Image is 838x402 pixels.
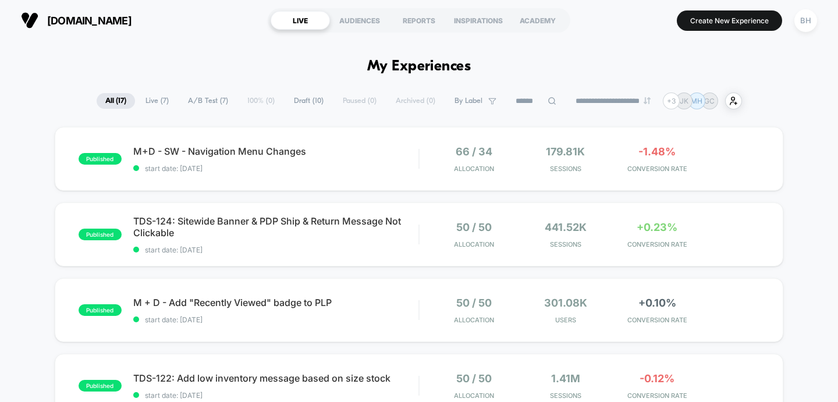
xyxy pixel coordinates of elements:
[456,221,492,233] span: 50 / 50
[285,93,332,109] span: Draft ( 10 )
[97,93,135,109] span: All ( 17 )
[17,11,135,30] button: [DOMAIN_NAME]
[454,392,494,400] span: Allocation
[454,316,494,324] span: Allocation
[638,145,676,158] span: -1.48%
[615,316,700,324] span: CONVERSION RATE
[133,372,419,384] span: TDS-122: Add low inventory message based on size stock
[615,165,700,173] span: CONVERSION RATE
[79,380,122,392] span: published
[133,391,419,400] span: start date: [DATE]
[615,240,700,248] span: CONVERSION RATE
[79,153,122,165] span: published
[179,93,237,109] span: A/B Test ( 7 )
[456,372,492,385] span: 50 / 50
[523,165,608,173] span: Sessions
[449,11,508,30] div: INSPIRATIONS
[794,9,817,32] div: BH
[551,372,580,385] span: 1.41M
[133,246,419,254] span: start date: [DATE]
[389,11,449,30] div: REPORTS
[644,97,651,104] img: end
[691,97,702,105] p: MH
[456,145,492,158] span: 66 / 34
[21,12,38,29] img: Visually logo
[544,297,587,309] span: 301.08k
[133,145,419,157] span: M+D - SW - Navigation Menu Changes
[638,297,676,309] span: +0.10%
[640,372,674,385] span: -0.12%
[454,165,494,173] span: Allocation
[680,97,688,105] p: JK
[546,145,585,158] span: 179.81k
[456,297,492,309] span: 50 / 50
[133,164,419,173] span: start date: [DATE]
[508,11,567,30] div: ACADEMY
[523,392,608,400] span: Sessions
[545,221,587,233] span: 441.52k
[271,11,330,30] div: LIVE
[663,93,680,109] div: + 3
[523,316,608,324] span: Users
[704,97,715,105] p: GC
[133,215,419,239] span: TDS-124: Sitewide Banner & PDP Ship & Return Message Not Clickable
[637,221,677,233] span: +0.23%
[615,392,700,400] span: CONVERSION RATE
[791,9,821,33] button: BH
[330,11,389,30] div: AUDIENCES
[133,297,419,308] span: M + D - Add "Recently Viewed" badge to PLP
[133,315,419,324] span: start date: [DATE]
[523,240,608,248] span: Sessions
[454,97,482,105] span: By Label
[677,10,782,31] button: Create New Experience
[79,229,122,240] span: published
[454,240,494,248] span: Allocation
[137,93,177,109] span: Live ( 7 )
[47,15,132,27] span: [DOMAIN_NAME]
[367,58,471,75] h1: My Experiences
[79,304,122,316] span: published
